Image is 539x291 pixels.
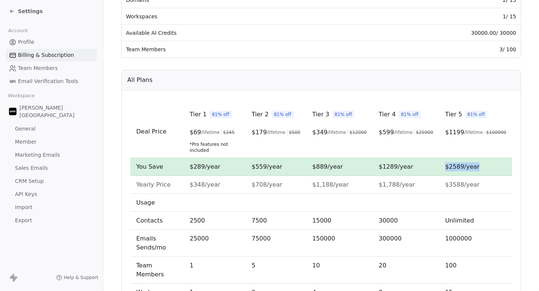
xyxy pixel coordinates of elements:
a: Marketing Emails [6,149,97,161]
span: Settings [18,7,43,15]
span: Email Verification Tools [18,77,78,85]
span: [PERSON_NAME][GEOGRAPHIC_DATA] [19,104,94,119]
span: $ 69 [189,128,201,137]
span: *Pro features not included [189,141,239,153]
td: Team Members [130,257,184,284]
span: Import [15,203,32,211]
span: Member [15,138,37,146]
a: Team Members [6,62,97,74]
span: CRM Setup [15,177,44,185]
td: Available AI Credits [122,25,365,41]
span: Workspace [5,90,38,101]
img: Zeeshan%20Neck%20Print%20Dark.png [9,108,16,115]
a: Settings [9,7,43,15]
span: $ 1199 [445,128,464,137]
span: 81% off [399,111,421,118]
span: Profile [18,38,34,46]
td: Emails Sends/mo [130,230,184,257]
span: Tier 5 [445,110,462,119]
span: $ 599 [378,128,394,137]
a: Import [6,201,97,214]
span: $ 349 [312,128,328,137]
span: Tier 1 [189,110,206,119]
span: 7500 [252,217,267,224]
span: 300000 [378,235,401,242]
span: Tier 2 [252,110,268,119]
span: 5 [252,262,255,269]
span: 30000 [378,217,398,224]
span: Sales Emails [15,164,48,172]
span: 81% off [465,111,487,118]
span: 81% off [271,111,293,118]
span: 1 [189,262,193,269]
span: /lifetime [464,129,483,135]
a: Help & Support [56,275,98,281]
span: Tier 3 [312,110,329,119]
span: $559/year [252,163,282,170]
span: Unlimited [445,217,474,224]
span: Account [5,25,31,36]
td: 1 / 15 [365,8,521,25]
span: All Plans [127,76,152,85]
td: Workspaces [122,8,365,25]
span: 20 [378,262,386,269]
span: Yearly Price [136,181,171,188]
span: $1,188/year [312,181,348,188]
span: Team Members [18,64,58,72]
a: Email Verification Tools [6,75,97,88]
span: $1,788/year [378,181,415,188]
a: Export [6,214,97,227]
td: 3 / 100 [365,41,521,58]
span: 150000 [312,235,335,242]
a: Sales Emails [6,162,97,174]
span: $2589/year [445,163,479,170]
span: 10 [312,262,320,269]
span: $3588/year [445,181,479,188]
span: Help & Support [64,275,98,281]
a: Billing & Subscription [6,49,97,61]
span: /lifetime [328,129,346,135]
span: Usage [136,199,155,206]
span: $289/year [189,163,220,170]
a: Member [6,136,97,148]
span: You Save [136,163,163,170]
span: 81% off [332,111,354,118]
span: API Keys [15,190,37,198]
span: $348/year [189,181,220,188]
span: Marketing Emails [15,151,60,159]
a: API Keys [6,188,97,200]
a: Profile [6,36,97,48]
span: Deal Price [136,128,167,135]
span: 2500 [189,217,205,224]
span: /lifetime [394,129,412,135]
span: $ 12000 [349,129,366,135]
span: /lifetime [201,129,220,135]
a: General [6,123,97,135]
span: $ 179 [252,128,267,137]
span: 25000 [189,235,208,242]
span: Billing & Subscription [18,51,74,59]
span: /lifetime [267,129,285,135]
span: $889/year [312,163,343,170]
span: $ 100000 [486,129,506,135]
span: General [15,125,36,133]
td: 30000.00 / 30000 [365,25,521,41]
span: Tier 4 [378,110,395,119]
td: Contacts [130,212,184,230]
td: Team Members [122,41,365,58]
a: CRM Setup [6,175,97,187]
span: $ 500 [289,129,300,135]
span: 81% off [210,111,232,118]
span: 15000 [312,217,331,224]
span: 100 [445,262,457,269]
span: 75000 [252,235,271,242]
span: 1000000 [445,235,472,242]
span: $1289/year [378,163,413,170]
span: $ 25000 [416,129,433,135]
span: $ 245 [223,129,234,135]
span: $708/year [252,181,282,188]
span: Export [15,217,32,224]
